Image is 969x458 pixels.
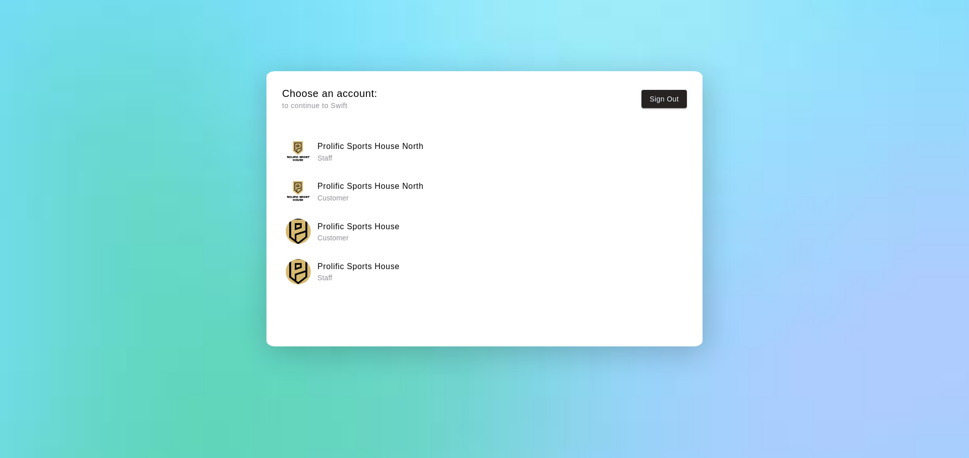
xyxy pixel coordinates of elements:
[282,216,687,247] button: Prolific Sports HouseProlific Sports House Customer
[286,259,311,284] img: Prolific Sports House
[286,219,311,244] img: Prolific Sports House
[282,87,378,100] h5: Choose an account:
[286,179,311,204] img: Prolific Sports House North
[317,260,400,273] h6: Prolific Sports House
[317,220,400,233] h6: Prolific Sports House
[282,175,687,207] button: Prolific Sports House NorthProlific Sports House North Customer
[282,135,687,167] button: Prolific Sports House NorthProlific Sports House North Staff
[317,233,400,243] p: Customer
[282,256,687,287] button: Prolific Sports HouseProlific Sports House Staff
[317,193,423,203] p: Customer
[317,180,423,193] h6: Prolific Sports House North
[317,153,423,163] p: Staff
[286,139,311,164] img: Prolific Sports House North
[641,90,687,109] button: Sign Out
[282,100,378,111] p: to continue to Swift
[317,140,423,153] h6: Prolific Sports House North
[317,273,400,283] p: Staff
